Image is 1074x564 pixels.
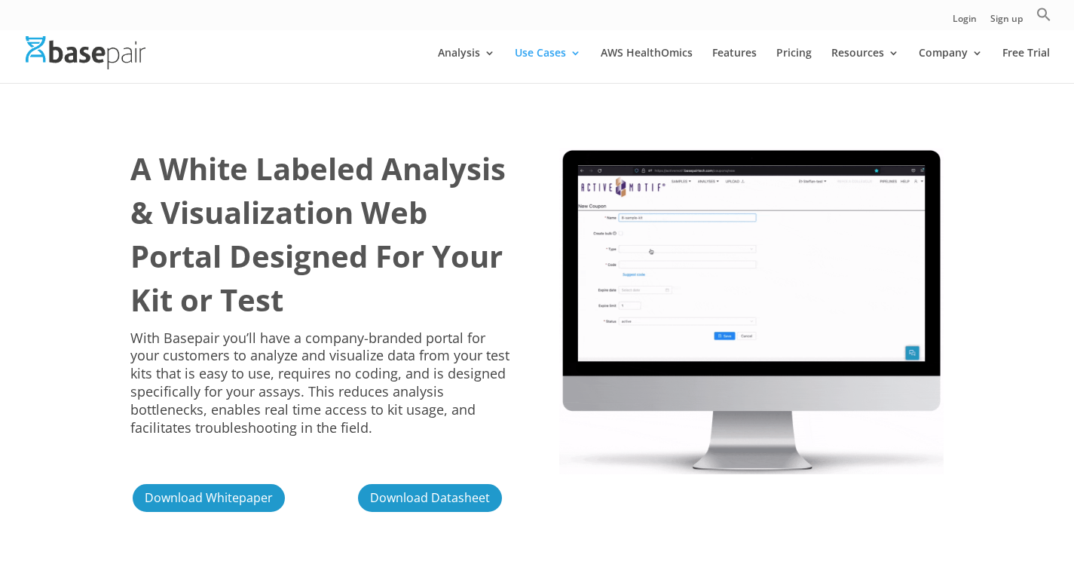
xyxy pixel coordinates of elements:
a: AWS HealthOmics [601,48,693,83]
a: Download Whitepaper [130,482,287,514]
a: Company [919,48,983,83]
a: Analysis [438,48,495,83]
a: Download Datasheet [356,482,504,514]
img: Library Prep Kit New 2022 [559,148,944,474]
a: Sign up [990,14,1023,30]
a: Features [712,48,757,83]
a: Pricing [776,48,812,83]
a: Resources [831,48,899,83]
a: Search Icon Link [1036,7,1051,30]
img: Basepair [26,36,145,69]
a: Login [953,14,977,30]
a: Use Cases [515,48,581,83]
span: With Basepair you’ll have a company-branded portal for your customers to analyze and visualize da... [130,329,509,437]
a: Free Trial [1002,48,1050,83]
b: A White Labeled Analysis & Visualization Web Portal Designed For Your Kit or Test [130,148,506,320]
svg: Search [1036,7,1051,22]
